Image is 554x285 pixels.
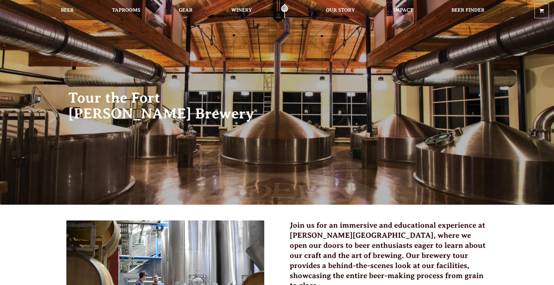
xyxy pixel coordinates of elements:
[385,4,416,18] a: Impact
[176,8,193,13] span: Gear
[389,8,412,13] span: Impact
[273,4,296,18] a: Odell Home
[445,8,484,13] span: Beer Finder
[57,4,80,18] a: Beer
[316,4,360,18] a: Our Story
[61,8,76,13] span: Beer
[109,8,143,13] span: Taprooms
[222,4,256,18] a: Winery
[227,8,252,13] span: Winery
[68,90,265,122] h2: Tour the Fort [PERSON_NAME] Brewery
[172,4,198,18] a: Gear
[105,4,148,18] a: Taprooms
[320,8,356,13] span: Our Story
[441,4,489,18] a: Beer Finder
